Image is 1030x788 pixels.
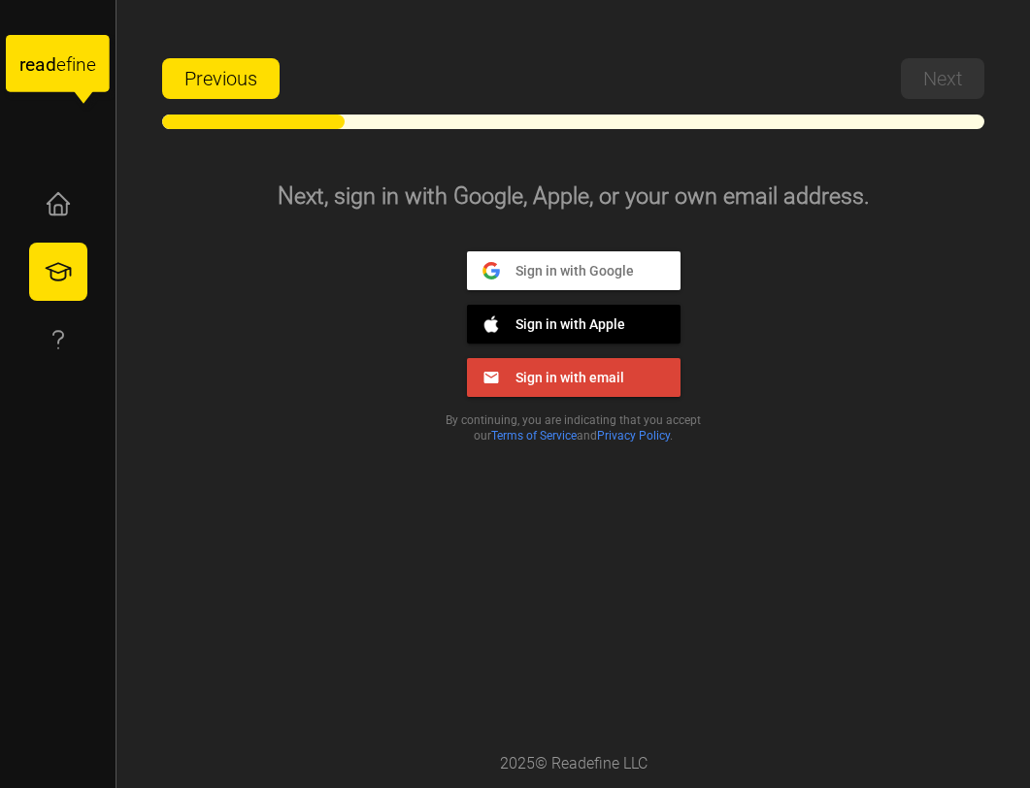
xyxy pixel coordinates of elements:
tspan: r [19,53,26,76]
button: Previous [162,58,280,99]
button: Sign in with email [467,358,681,397]
p: By continuing, you are indicating that you accept our and . [422,412,725,443]
tspan: n [77,53,87,76]
span: Next [923,59,962,98]
button: Next [901,58,984,99]
span: Sign in with Google [500,261,634,279]
span: Previous [184,59,257,98]
button: Sign in with Google [467,251,681,290]
tspan: e [25,53,35,76]
tspan: d [46,53,56,76]
span: Sign in with Apple [500,314,625,332]
div: 2025 © Readefine LLC [490,742,657,786]
a: readefine [6,16,110,121]
tspan: e [56,53,66,76]
tspan: i [72,53,76,76]
tspan: f [66,53,73,76]
tspan: a [35,53,45,76]
a: Terms of Service [491,429,577,443]
span: Sign in with email [500,368,624,385]
a: Privacy Policy [597,429,670,443]
h3: Next, sign in with Google, Apple, or your own email address. [162,181,984,213]
button: Sign in with Apple [467,305,681,344]
tspan: e [86,53,96,76]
